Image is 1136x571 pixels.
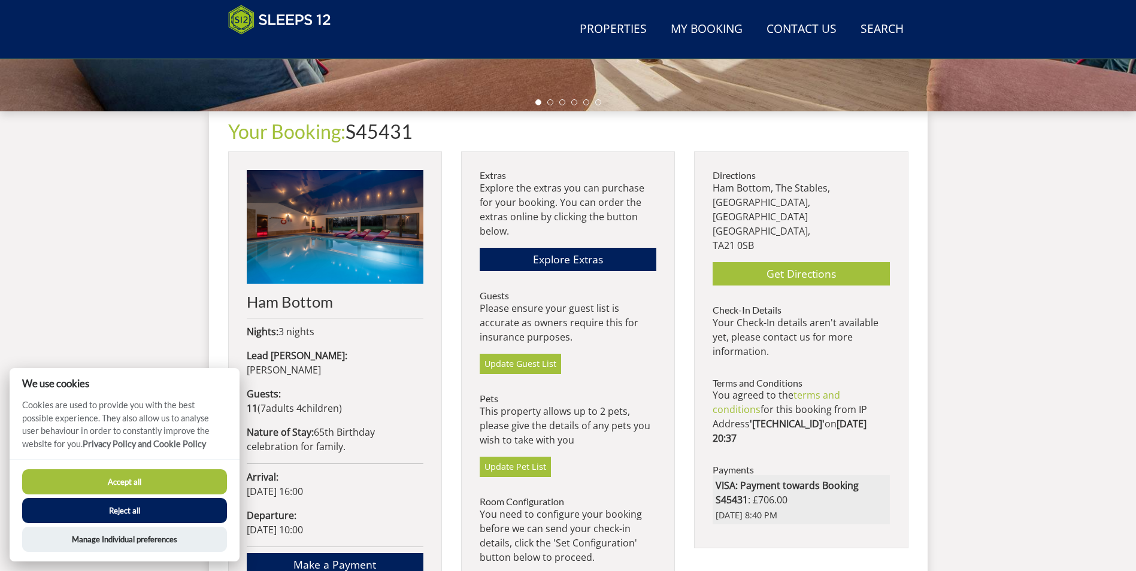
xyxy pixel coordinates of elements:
[247,425,423,454] p: 65th Birthday celebration for family.
[480,290,656,301] h3: Guests
[247,470,278,484] strong: Arrival:
[323,402,339,415] span: ren
[480,404,656,447] p: This property allows up to 2 pets, please give the details of any pets you wish to take with you
[222,42,348,52] iframe: Customer reviews powered by Trustpilot
[247,509,296,522] strong: Departure:
[713,262,889,285] a: Get Directions
[247,387,281,400] strong: Guests:
[480,507,656,564] p: You need to configure your booking before we can send your check-in details, click the 'Set Confi...
[480,181,656,238] p: Explore the extras you can purchase for your booking. You can order the extras online by clicking...
[713,181,889,253] p: Ham Bottom, The Stables, [GEOGRAPHIC_DATA], [GEOGRAPHIC_DATA] [GEOGRAPHIC_DATA], TA21 0SB
[83,439,206,449] a: Privacy Policy and Cookie Policy
[228,120,346,143] a: Your Booking:
[713,417,867,445] strong: [DATE] 20:37
[713,464,889,475] h3: Payments
[10,378,240,389] h2: We use cookies
[247,426,314,439] strong: Nature of Stay:
[750,417,825,430] strong: '[TECHNICAL_ID]'
[247,508,423,537] p: [DATE] 10:00
[713,475,889,525] li: : £706.00
[247,293,423,310] h2: Ham Bottom
[480,248,656,271] a: Explore Extras
[713,170,889,181] h3: Directions
[575,16,652,43] a: Properties
[247,402,342,415] span: ( )
[289,402,294,415] span: s
[716,509,886,522] span: [DATE] 8:40 PM
[260,402,266,415] span: 7
[22,498,227,523] button: Reject all
[480,354,561,374] a: Update Guest List
[762,16,841,43] a: Contact Us
[247,349,347,362] strong: Lead [PERSON_NAME]:
[480,496,656,507] h3: Room Configuration
[10,399,240,459] p: Cookies are used to provide you with the best possible experience. They also allow us to analyse ...
[480,457,551,477] a: Update Pet List
[247,324,423,339] p: 3 nights
[247,363,321,376] span: [PERSON_NAME]
[713,315,889,359] p: Your Check-In details aren't available yet, please contact us for more information.
[666,16,747,43] a: My Booking
[228,121,908,142] h1: S45431
[22,469,227,494] button: Accept all
[296,402,302,415] span: 4
[247,325,278,338] strong: Nights:
[247,170,423,310] a: Ham Bottom
[247,170,423,284] img: An image of 'Ham Bottom'
[294,402,339,415] span: child
[260,402,294,415] span: adult
[713,378,889,388] h3: Terms and Conditions
[713,305,889,315] h3: Check-In Details
[856,16,908,43] a: Search
[228,5,331,35] img: Sleeps 12
[480,170,656,181] h3: Extras
[480,393,656,404] h3: Pets
[22,527,227,552] button: Manage Individual preferences
[480,301,656,344] p: Please ensure your guest list is accurate as owners require this for insurance purposes.
[713,388,840,416] a: terms and conditions
[247,470,423,499] p: [DATE] 16:00
[716,479,859,506] strong: VISA: Payment towards Booking S45431
[713,388,889,445] p: You agreed to the for this booking from IP Address on
[247,402,258,415] strong: 11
